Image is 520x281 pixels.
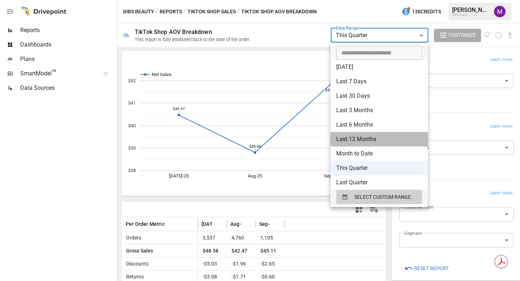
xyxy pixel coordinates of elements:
li: [DATE] [330,60,428,74]
li: Last 12 Months [330,132,428,146]
li: Last 6 Months [330,118,428,132]
li: Last 30 Days [330,89,428,103]
li: Last 7 Days [330,74,428,89]
li: Last 3 Months [330,103,428,118]
button: SELECT CUSTOM RANGE [336,190,422,204]
li: Last Quarter [330,175,428,190]
span: SELECT CUSTOM RANGE [354,193,411,202]
li: Month to Date [330,146,428,161]
li: This Quarter [330,161,428,175]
